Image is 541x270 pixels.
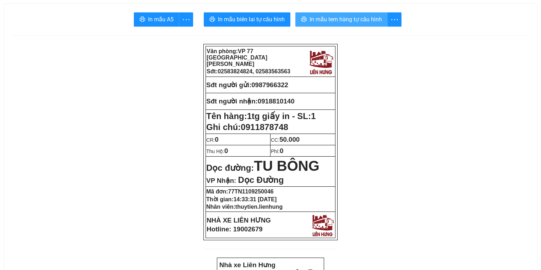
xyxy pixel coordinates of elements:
img: logo [76,9,104,38]
span: Thu Hộ: [206,148,228,154]
strong: Nhà xe Liên Hưng [219,261,275,269]
strong: Tên hàng: [206,111,316,121]
span: In mẫu A5 [148,15,174,24]
span: VP Nhận: [206,177,236,184]
span: 02583824824, 02583563563 [218,68,290,74]
img: logo [307,48,334,75]
strong: Thời gian: [206,196,277,202]
strong: Hotline: 19002679 [207,225,263,233]
strong: VP: 77 [GEOGRAPHIC_DATA][PERSON_NAME][GEOGRAPHIC_DATA] [2,12,73,43]
strong: Dọc đường: [206,163,319,173]
span: CC: [271,137,300,143]
strong: Phiếu gửi hàng [29,46,77,54]
span: 0 [224,147,228,154]
span: 77TN1109250046 [228,189,274,195]
span: 1tg giấy in - SL: [247,111,316,121]
button: more [387,12,401,27]
span: printer [301,16,307,23]
button: printerIn mẫu tem hàng tự cấu hình [295,12,388,27]
span: Dọc Đường [238,175,284,185]
strong: Sđt người gửi: [206,81,251,89]
span: TU BÔNG [254,158,319,174]
span: CR: [206,137,219,143]
strong: Văn phòng: [207,48,267,67]
span: In mẫu biên lai tự cấu hình [218,15,285,24]
strong: NHÀ XE LIÊN HƯNG [207,216,271,224]
span: more [388,15,401,24]
span: printer [209,16,215,23]
strong: Nhà xe Liên Hưng [2,4,59,11]
button: printerIn mẫu biên lai tự cấu hình [204,12,290,27]
button: more [179,12,193,27]
strong: Mã đơn: [206,189,274,195]
span: 0911878748 [241,122,288,132]
strong: Nhân viên: [206,204,283,210]
strong: Sđt: [207,68,290,74]
span: 0 [280,147,283,154]
span: 1 [311,111,316,121]
span: 0987966322 [251,81,288,89]
strong: Sđt người nhận: [206,97,258,105]
span: more [179,15,193,24]
span: VP 77 [GEOGRAPHIC_DATA][PERSON_NAME] [207,48,267,67]
span: Ghi chú: [206,122,288,132]
span: 0918810140 [258,97,295,105]
span: 50.000 [279,136,300,143]
span: In mẫu tem hàng tự cấu hình [310,15,382,24]
span: printer [140,16,145,23]
span: thuytien.lienhung [235,204,283,210]
span: 14:33:31 [DATE] [234,196,277,202]
span: Phí: [271,148,283,154]
button: printerIn mẫu A5 [134,12,179,27]
span: 0 [215,136,218,143]
img: logo [310,213,335,237]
